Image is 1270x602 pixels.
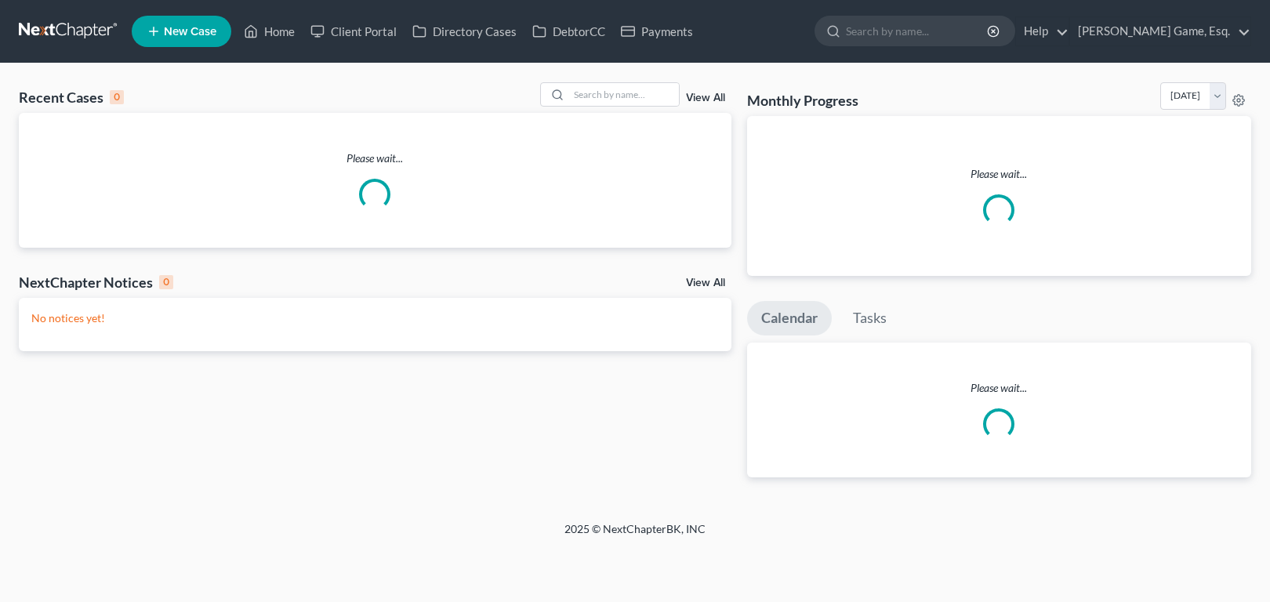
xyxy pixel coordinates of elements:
[760,166,1239,182] p: Please wait...
[110,90,124,104] div: 0
[686,92,725,103] a: View All
[1070,17,1250,45] a: [PERSON_NAME] Game, Esq.
[19,88,124,107] div: Recent Cases
[236,17,303,45] a: Home
[164,26,216,38] span: New Case
[19,150,731,166] p: Please wait...
[686,277,725,288] a: View All
[839,301,901,335] a: Tasks
[188,521,1082,549] div: 2025 © NextChapterBK, INC
[524,17,613,45] a: DebtorCC
[405,17,524,45] a: Directory Cases
[159,275,173,289] div: 0
[1016,17,1069,45] a: Help
[569,83,679,106] input: Search by name...
[31,310,719,326] p: No notices yet!
[613,17,701,45] a: Payments
[747,380,1251,396] p: Please wait...
[747,91,858,110] h3: Monthly Progress
[19,273,173,292] div: NextChapter Notices
[303,17,405,45] a: Client Portal
[747,301,832,335] a: Calendar
[846,16,989,45] input: Search by name...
